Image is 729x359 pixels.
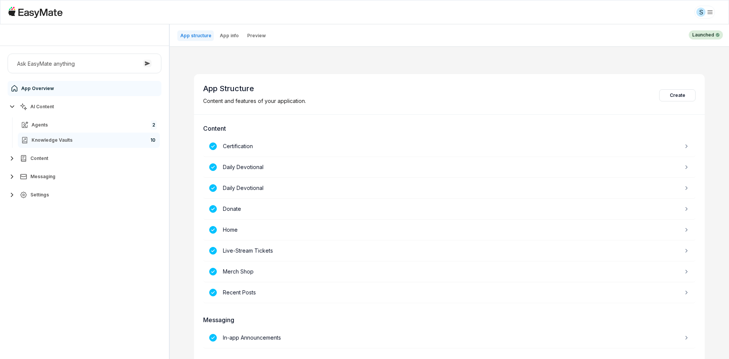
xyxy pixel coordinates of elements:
a: Home [203,220,696,240]
p: Donate [223,205,241,213]
div: S [696,8,705,17]
p: Daily Devotional [223,163,264,171]
a: Merch Shop [203,261,696,282]
a: Donate [203,199,696,220]
a: Certification [203,136,696,157]
a: App Overview [8,81,161,96]
p: Live-Stream Tickets [223,247,273,255]
p: App Structure [203,83,306,94]
h3: Messaging [203,315,696,324]
p: Launched [692,32,714,38]
span: Knowledge Vaults [32,137,73,143]
span: App Overview [21,85,54,92]
a: Recent Posts [203,282,696,303]
p: Preview [247,33,266,39]
span: Agents [32,122,48,128]
button: Messaging [8,169,161,184]
button: Content [8,151,161,166]
p: Home [223,226,238,234]
span: Content [30,155,48,161]
a: Knowledge Vaults10 [18,133,160,148]
span: 2 [151,120,157,130]
p: Merch Shop [223,267,254,276]
a: In-app Announcements [203,327,696,348]
span: Messaging [30,174,55,180]
button: Create [659,89,696,101]
p: Recent Posts [223,288,256,297]
a: Live-Stream Tickets [203,240,696,261]
a: Agents2 [18,117,160,133]
p: In-app Announcements [223,334,281,342]
a: Daily Devotional [203,178,696,199]
span: 10 [149,136,157,145]
h3: Content [203,124,696,133]
p: Daily Devotional [223,184,264,192]
button: Ask EasyMate anything [8,54,161,73]
p: App structure [180,33,211,39]
p: Certification [223,142,253,150]
button: Settings [8,187,161,202]
p: App info [220,33,239,39]
a: Daily Devotional [203,157,696,178]
button: AI Content [8,99,161,114]
span: AI Content [30,104,54,110]
p: Content and features of your application. [203,97,306,105]
span: Settings [30,192,49,198]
